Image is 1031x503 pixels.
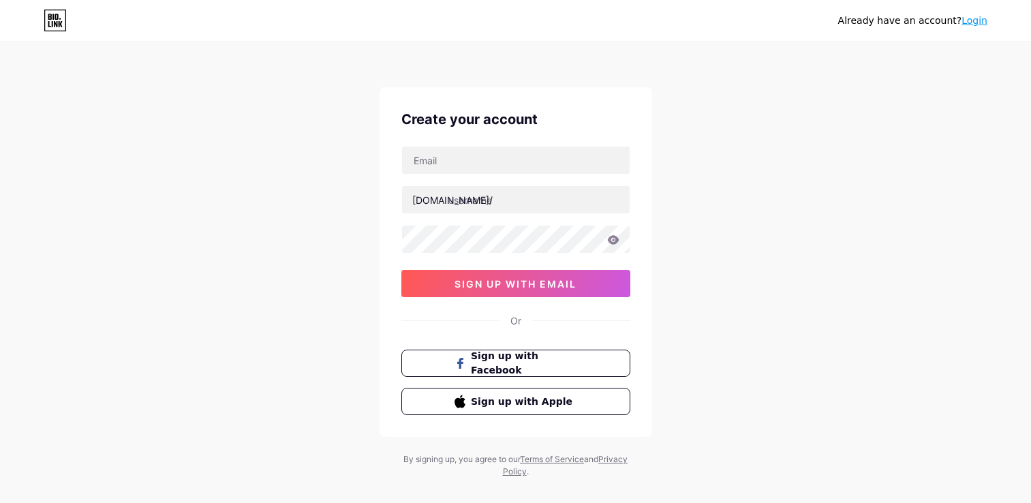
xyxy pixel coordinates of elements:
button: sign up with email [401,270,630,297]
div: Already have an account? [838,14,987,28]
span: sign up with email [455,278,576,290]
span: Sign up with Apple [471,395,576,409]
span: Sign up with Facebook [471,349,576,378]
input: Email [402,147,630,174]
input: username [402,186,630,213]
div: By signing up, you agree to our and . [400,453,632,478]
div: Or [510,314,521,328]
div: Create your account [401,109,630,129]
button: Sign up with Facebook [401,350,630,377]
a: Login [961,15,987,26]
a: Terms of Service [520,454,584,464]
div: [DOMAIN_NAME]/ [412,193,493,207]
button: Sign up with Apple [401,388,630,415]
